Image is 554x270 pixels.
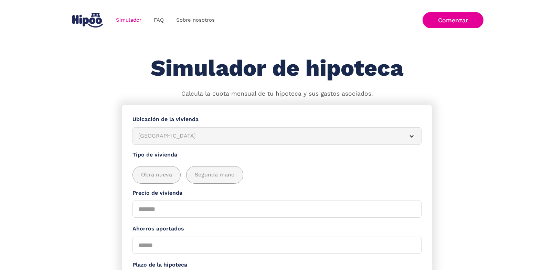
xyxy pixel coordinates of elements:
[132,127,422,145] article: [GEOGRAPHIC_DATA]
[132,225,422,233] label: Ahorros aportados
[148,13,170,27] a: FAQ
[132,261,422,269] label: Plazo de la hipoteca
[132,151,422,159] label: Tipo de vivienda
[138,132,399,140] div: [GEOGRAPHIC_DATA]
[181,89,373,98] p: Calcula la cuota mensual de tu hipoteca y sus gastos asociados.
[170,13,221,27] a: Sobre nosotros
[423,12,483,28] a: Comenzar
[141,171,172,179] span: Obra nueva
[132,166,422,184] div: add_description_here
[151,56,403,81] h1: Simulador de hipoteca
[110,13,148,27] a: Simulador
[132,115,422,124] label: Ubicación de la vivienda
[195,171,235,179] span: Segunda mano
[71,10,104,30] a: home
[132,189,422,197] label: Precio de vivienda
